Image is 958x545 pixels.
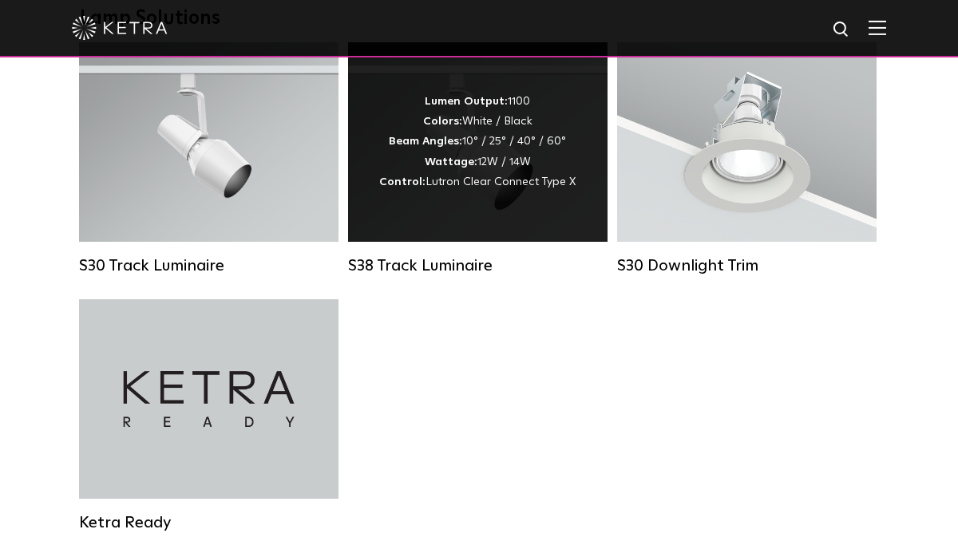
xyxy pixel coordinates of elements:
strong: Lumen Output: [425,96,508,107]
strong: Beam Angles: [389,136,462,147]
img: search icon [832,20,852,40]
a: S30 Track Luminaire Lumen Output:1100Colors:White / BlackBeam Angles:15° / 25° / 40° / 60° / 90°W... [79,42,338,275]
div: S38 Track Luminaire [348,256,608,275]
span: Lutron Clear Connect Type X [426,176,576,188]
a: S38 Track Luminaire Lumen Output:1100Colors:White / BlackBeam Angles:10° / 25° / 40° / 60°Wattage... [348,42,608,275]
div: Ketra Ready [79,513,338,532]
div: 1100 White / Black 10° / 25° / 40° / 60° 12W / 14W [379,92,576,192]
strong: Control: [379,176,426,188]
img: Hamburger%20Nav.svg [869,20,886,35]
strong: Colors: [423,116,462,127]
img: ketra-logo-2019-white [72,16,168,40]
div: S30 Downlight Trim [617,256,877,275]
div: S30 Track Luminaire [79,256,338,275]
a: S30 Downlight Trim S30 Downlight Trim [617,42,877,275]
a: Ketra Ready Ketra Ready [79,299,338,532]
strong: Wattage: [425,156,477,168]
